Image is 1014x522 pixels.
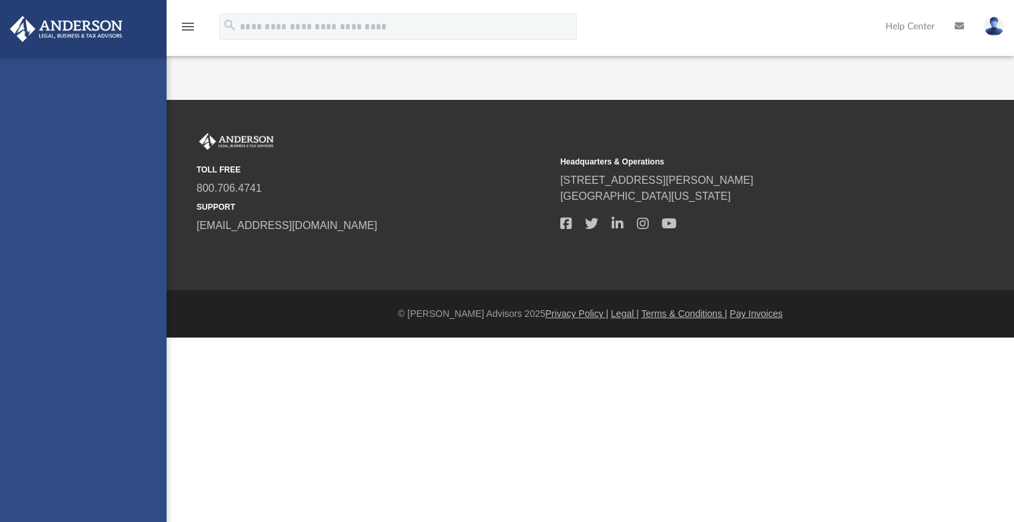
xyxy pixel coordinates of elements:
small: SUPPORT [197,201,551,213]
a: menu [180,25,196,35]
img: Anderson Advisors Platinum Portal [197,133,276,150]
a: Privacy Policy | [546,308,609,319]
small: TOLL FREE [197,164,551,176]
a: Legal | [611,308,639,319]
img: Anderson Advisors Platinum Portal [6,16,127,42]
a: [GEOGRAPHIC_DATA][US_STATE] [560,190,731,202]
img: User Pic [984,17,1004,36]
a: 800.706.4741 [197,182,262,194]
a: Terms & Conditions | [642,308,728,319]
a: [EMAIL_ADDRESS][DOMAIN_NAME] [197,220,377,231]
small: Headquarters & Operations [560,156,915,168]
i: search [223,18,237,33]
i: menu [180,19,196,35]
div: © [PERSON_NAME] Advisors 2025 [167,307,1014,321]
a: Pay Invoices [730,308,782,319]
a: [STREET_ADDRESS][PERSON_NAME] [560,174,754,186]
